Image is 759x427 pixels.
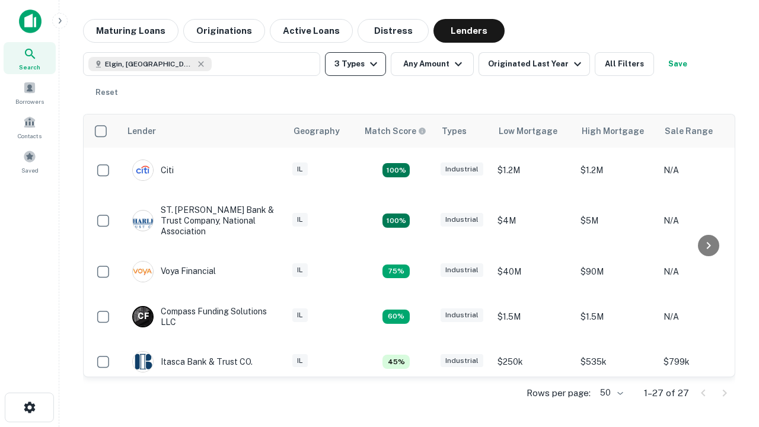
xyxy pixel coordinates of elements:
p: Rows per page: [527,386,591,400]
td: $90M [575,249,658,294]
p: 1–27 of 27 [644,386,689,400]
h6: Match Score [365,125,424,138]
div: Industrial [441,263,483,277]
iframe: Chat Widget [700,332,759,389]
td: $1.2M [575,148,658,193]
a: Borrowers [4,77,56,109]
div: Geography [294,124,340,138]
div: Itasca Bank & Trust CO. [132,351,253,372]
td: $4M [492,193,575,249]
th: High Mortgage [575,114,658,148]
td: $1.2M [492,148,575,193]
td: $5M [575,193,658,249]
p: C F [138,310,149,323]
div: Industrial [441,308,483,322]
button: Lenders [433,19,505,43]
th: Geography [286,114,358,148]
a: Search [4,42,56,74]
button: Distress [358,19,429,43]
div: Matching Properties: 4, hasApolloMatch: undefined [382,310,410,324]
div: IL [292,213,308,227]
td: $250k [492,339,575,384]
div: High Mortgage [582,124,644,138]
td: $1.5M [575,294,658,339]
div: Originated Last Year [488,57,585,71]
div: Capitalize uses an advanced AI algorithm to match your search with the best lender. The match sco... [365,125,426,138]
span: Borrowers [15,97,44,106]
div: IL [292,162,308,176]
span: Elgin, [GEOGRAPHIC_DATA], [GEOGRAPHIC_DATA] [105,59,194,69]
th: Capitalize uses an advanced AI algorithm to match your search with the best lender. The match sco... [358,114,435,148]
button: Any Amount [391,52,474,76]
td: $535k [575,339,658,384]
th: Types [435,114,492,148]
div: Compass Funding Solutions LLC [132,306,275,327]
th: Low Mortgage [492,114,575,148]
div: Matching Properties: 9, hasApolloMatch: undefined [382,163,410,177]
div: Industrial [441,354,483,368]
div: Voya Financial [132,261,216,282]
td: $1.5M [492,294,575,339]
th: Lender [120,114,286,148]
button: Save your search to get updates of matches that match your search criteria. [659,52,697,76]
div: Citi [132,160,174,181]
button: Reset [88,81,126,104]
img: picture [133,160,153,180]
img: picture [133,262,153,282]
div: IL [292,263,308,277]
button: Originations [183,19,265,43]
span: Search [19,62,40,72]
div: Industrial [441,213,483,227]
a: Saved [4,145,56,177]
div: Matching Properties: 5, hasApolloMatch: undefined [382,265,410,279]
div: Low Mortgage [499,124,557,138]
div: Matching Properties: 3, hasApolloMatch: undefined [382,355,410,369]
div: Types [442,124,467,138]
img: picture [133,352,153,372]
div: ST. [PERSON_NAME] Bank & Trust Company, National Association [132,205,275,237]
div: IL [292,354,308,368]
button: 3 Types [325,52,386,76]
img: capitalize-icon.png [19,9,42,33]
button: Originated Last Year [479,52,590,76]
a: Contacts [4,111,56,143]
button: Maturing Loans [83,19,178,43]
div: 50 [595,384,625,401]
div: IL [292,308,308,322]
button: All Filters [595,52,654,76]
div: Industrial [441,162,483,176]
div: Lender [127,124,156,138]
button: Active Loans [270,19,353,43]
span: Saved [21,165,39,175]
td: $40M [492,249,575,294]
img: picture [133,211,153,231]
span: Contacts [18,131,42,141]
div: Sale Range [665,124,713,138]
button: Elgin, [GEOGRAPHIC_DATA], [GEOGRAPHIC_DATA] [83,52,320,76]
div: Matching Properties: 12, hasApolloMatch: undefined [382,213,410,228]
